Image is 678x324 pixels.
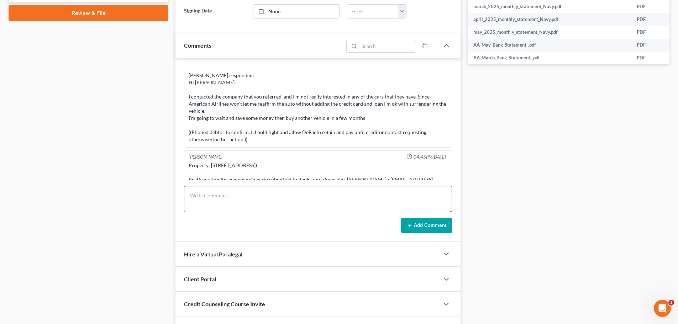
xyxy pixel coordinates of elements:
div: [PERSON_NAME] [189,154,222,160]
span: 1 [668,300,674,306]
td: PDF [631,52,671,64]
td: may_2025_monthly_statement_Navy.pdf [468,26,631,39]
span: Client Portal [184,276,216,282]
td: PDF [631,26,671,39]
span: 04:45PM[DATE] [414,154,446,160]
iframe: Intercom live chat [654,300,671,317]
a: None [253,5,339,18]
div: Re: 2018 Porsche Macan (Aafcu) Property: [STREET_ADDRESS]) [PERSON_NAME] responded: Hi [PERSON_NA... [189,58,447,143]
input: Search... [359,40,416,52]
button: Add Comment [401,218,452,233]
label: Signing Date [180,4,249,18]
td: AA_March_Bank_Statement_.pdf [468,52,631,64]
td: april_2025_monthly_statement_Navy.pdf [468,13,631,26]
span: Hire a Virtual Paralegal [184,251,242,257]
td: AA_May_Bank_Statement_.pdf [468,39,631,52]
span: Credit Counseling Course Invite [184,301,265,307]
div: Property: [STREET_ADDRESS]) Reaffirmation Agreement w/ wet sig submitted to Bankruptcy Specialist... [189,162,447,190]
input: -- : -- [347,5,398,18]
td: PDF [631,39,671,52]
td: PDF [631,13,671,26]
span: Comments [184,42,211,49]
a: Review & File [9,5,168,21]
